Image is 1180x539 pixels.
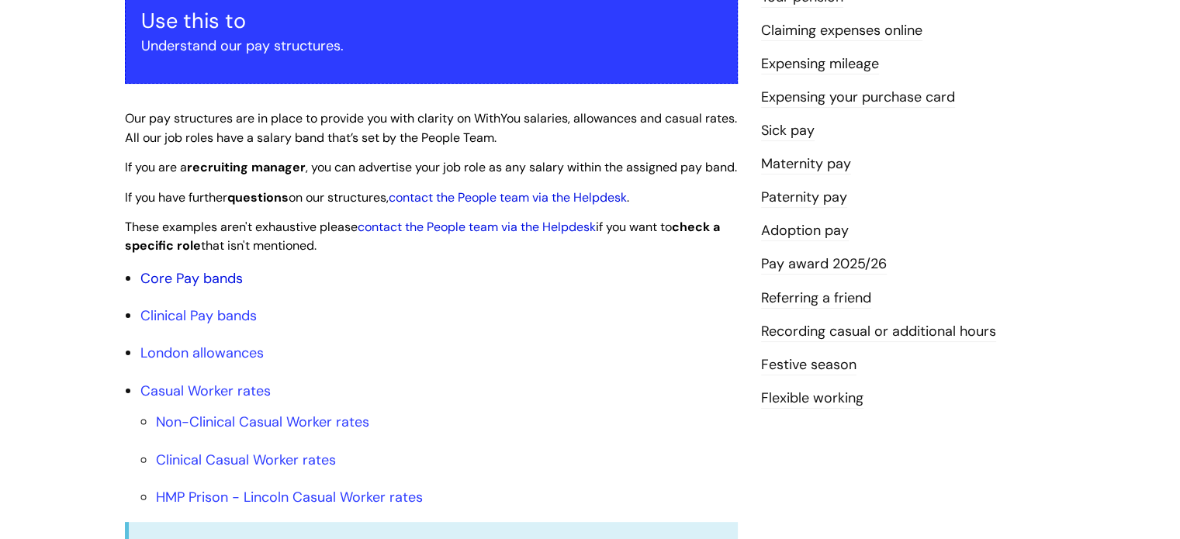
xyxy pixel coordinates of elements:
span: These examples aren't exhaustive please if you want to that isn't mentioned. [125,219,720,254]
a: Flexible working [761,389,863,409]
a: Referring a friend [761,289,871,309]
a: Core Pay bands [140,269,243,288]
a: Adoption pay [761,221,849,241]
a: Casual Worker rates [140,382,271,400]
strong: questions [227,189,289,206]
a: Paternity pay [761,188,847,208]
a: Clinical Casual Worker rates [156,451,336,469]
span: Our pay structures are in place to provide you with clarity on WithYou salaries, allowances and c... [125,110,737,146]
h3: Use this to [141,9,721,33]
a: Clinical Pay bands [140,306,257,325]
a: London allowances [140,344,264,362]
a: Non-Clinical Casual Worker rates [156,413,369,431]
p: Understand our pay structures. [141,33,721,58]
a: HMP Prison - Lincoln Casual Worker rates [156,488,423,506]
a: Festive season [761,355,856,375]
a: Pay award 2025/26 [761,254,887,275]
strong: recruiting manager [187,159,306,175]
a: contact the People team via the Helpdesk [389,189,627,206]
span: If you have further on our structures, . [125,189,629,206]
a: Maternity pay [761,154,851,174]
span: If you are a , you can advertise your job role as any salary within the assigned pay band. [125,159,737,175]
a: Recording casual or additional hours [761,322,996,342]
a: Expensing mileage [761,54,879,74]
a: Expensing your purchase card [761,88,955,108]
a: Sick pay [761,121,815,141]
a: contact the People team via the Helpdesk [358,219,596,235]
a: Claiming expenses online [761,21,922,41]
